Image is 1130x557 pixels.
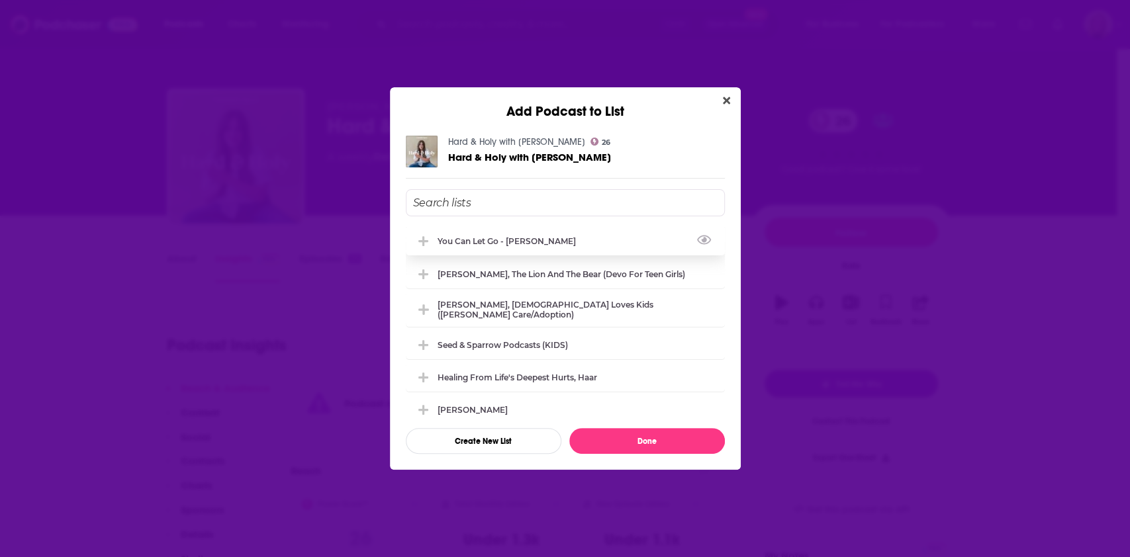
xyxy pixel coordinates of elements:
div: [PERSON_NAME], The Lion and the Bear (devo for teen girls) [438,269,685,279]
input: Search lists [406,189,725,216]
div: Healing from Life's Deepest Hurts, Haar [406,363,725,392]
button: Create New List [406,428,561,454]
div: [PERSON_NAME] [438,405,508,415]
button: Done [569,428,725,454]
div: Harold Ristau [406,395,725,424]
div: You Can Let Go - Hoover [406,226,725,255]
div: Healing from Life's Deepest Hurts, Haar [438,372,597,382]
a: Hard & Holy with Cassandra Speer [448,136,585,148]
a: Hard & Holy with Cassandra Speer [448,151,611,163]
button: Close [718,93,735,109]
div: Shankles, The Lion and the Bear (devo for teen girls) [406,259,725,288]
img: Hard & Holy with Cassandra Speer [406,136,438,167]
a: 26 [590,138,611,146]
div: Seed & Sparrow Podcasts (KIDS) [438,340,568,350]
span: Hard & Holy with [PERSON_NAME] [448,151,611,163]
div: Add Podcast to List [390,87,741,120]
div: Jamie Finn, God Loves Kids (Foster care/adoption) [406,292,725,327]
div: Add Podcast To List [406,189,725,454]
div: You Can Let Go - [PERSON_NAME] [438,236,584,246]
button: View Link [576,243,584,245]
div: [PERSON_NAME], [DEMOGRAPHIC_DATA] Loves Kids ([PERSON_NAME] care/adoption) [438,300,717,320]
div: Seed & Sparrow Podcasts (KIDS) [406,330,725,359]
span: 26 [602,140,610,146]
